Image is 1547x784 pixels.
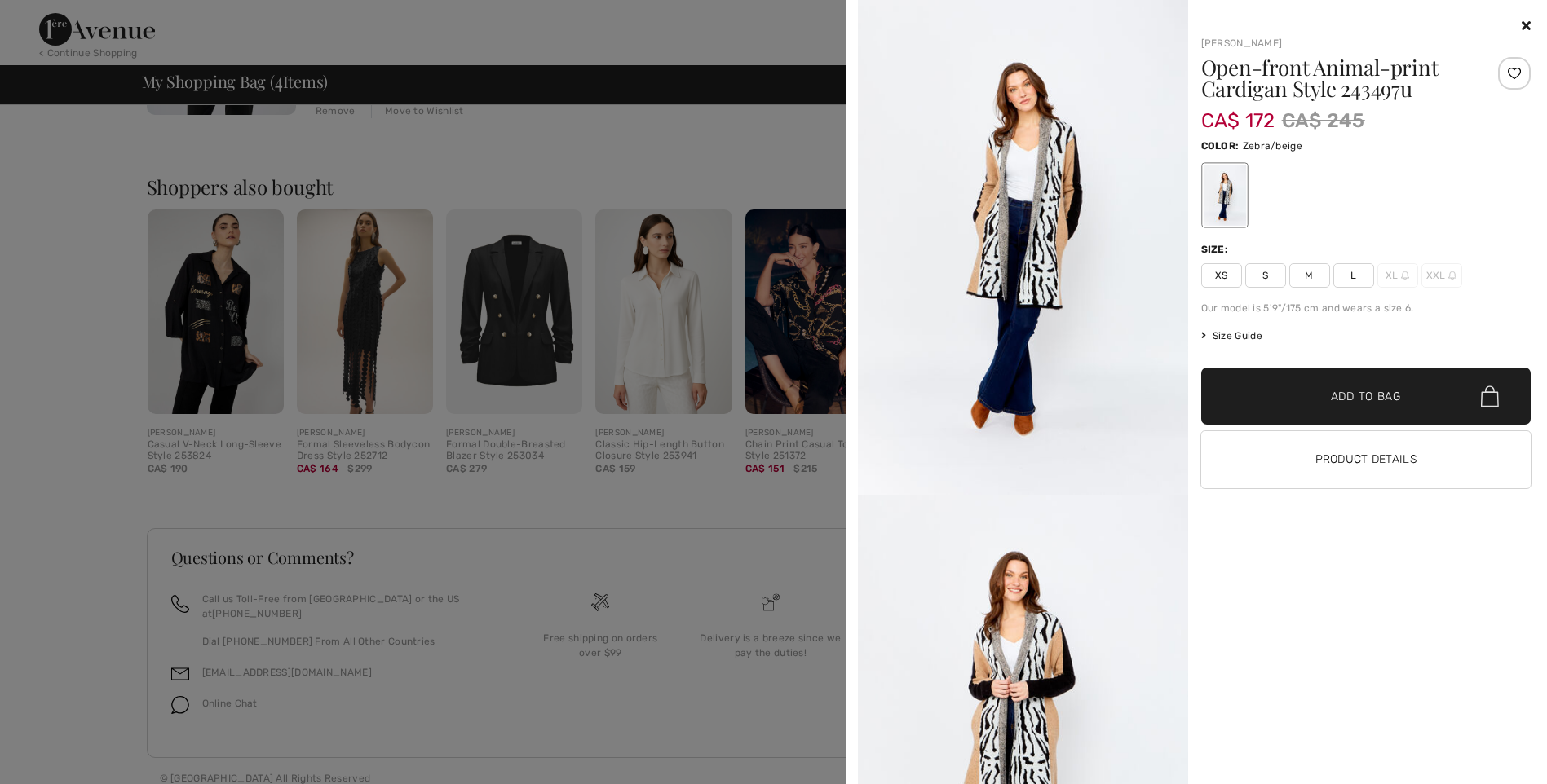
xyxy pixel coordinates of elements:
[1243,140,1302,152] span: Zebra/beige
[1201,431,1532,488] button: Product Details
[1201,93,1275,132] span: CA$ 172
[1201,140,1240,152] span: Color:
[1203,165,1245,226] div: Zebra/beige
[1331,388,1401,405] span: Add to Bag
[1282,106,1365,135] span: CA$ 245
[1421,263,1462,288] span: XXL
[1448,271,1456,280] img: ring-m.svg
[1201,263,1242,288] span: XS
[1201,301,1532,315] div: Our model is 5'9"/175 cm and wears a size 6.
[1377,263,1418,288] span: XL
[1333,263,1374,288] span: L
[1289,263,1330,288] span: M
[1401,271,1409,280] img: ring-m.svg
[1201,242,1232,257] div: Size:
[1201,368,1532,425] button: Add to Bag
[1201,328,1262,343] span: Size Guide
[1481,385,1499,407] img: Bag.svg
[1201,57,1476,99] h1: Open-front Animal-print Cardigan Style 243497u
[37,11,70,26] span: Help
[1245,263,1286,288] span: S
[1201,37,1283,49] a: [PERSON_NAME]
